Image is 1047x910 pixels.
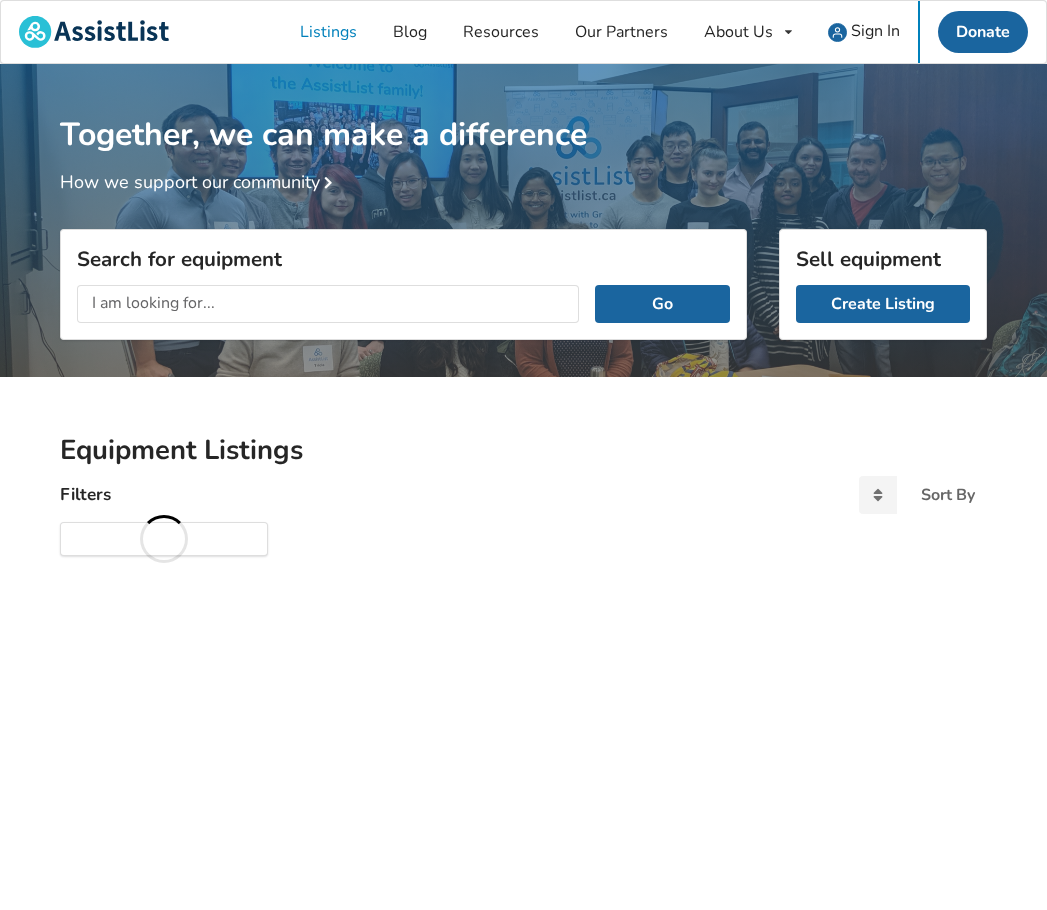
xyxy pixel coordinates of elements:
[851,20,900,42] span: Sign In
[375,1,445,63] a: Blog
[557,1,686,63] a: Our Partners
[938,11,1028,53] a: Donate
[810,1,918,63] a: user icon Sign In
[60,433,987,468] h2: Equipment Listings
[282,1,375,63] a: Listings
[60,64,987,155] h1: Together, we can make a difference
[60,170,340,194] a: How we support our community
[60,483,111,506] h4: Filters
[77,246,730,272] h3: Search for equipment
[445,1,557,63] a: Resources
[704,24,773,40] div: About Us
[19,16,169,48] img: assistlist-logo
[77,285,579,323] input: I am looking for...
[796,246,970,272] h3: Sell equipment
[828,23,847,42] img: user icon
[796,285,970,323] a: Create Listing
[921,487,975,503] div: Sort By
[595,285,730,323] button: Go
